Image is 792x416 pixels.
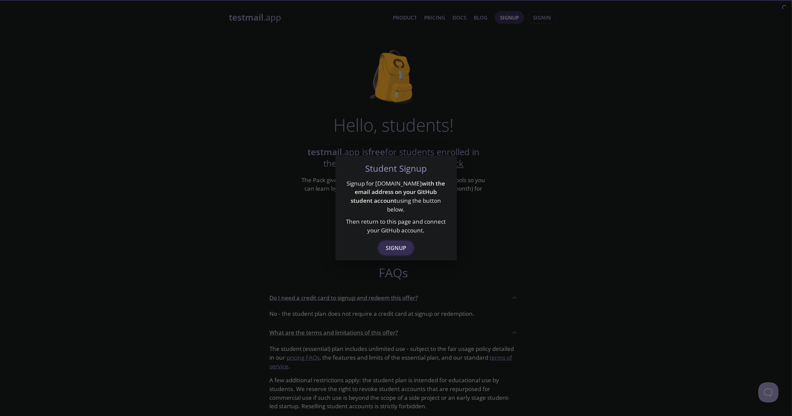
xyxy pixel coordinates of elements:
[351,179,445,204] strong: with the email address on your GitHub student account
[344,179,449,214] p: Signup for [DOMAIN_NAME] using the button below.
[386,243,406,253] span: Signup
[365,164,427,174] h5: Student Signup
[344,217,449,234] p: Then return to this page and connect your GitHub account.
[378,241,414,255] button: Signup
